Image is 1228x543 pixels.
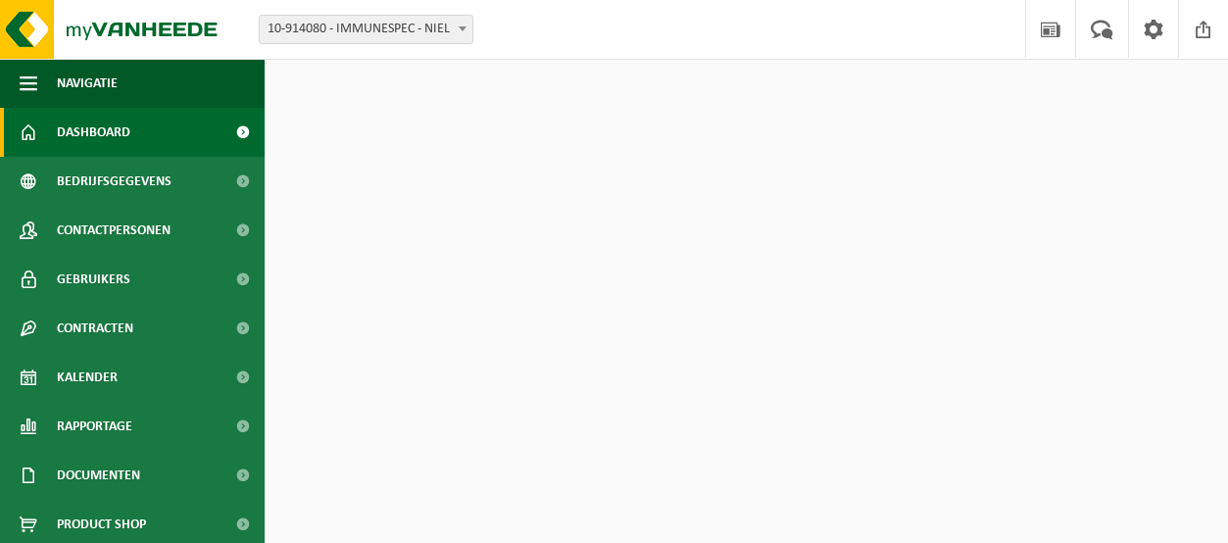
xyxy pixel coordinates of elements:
span: 10-914080 - IMMUNESPEC - NIEL [260,16,472,43]
span: Documenten [57,451,140,500]
span: Bedrijfsgegevens [57,157,172,206]
span: Contactpersonen [57,206,171,255]
span: Rapportage [57,402,132,451]
span: Navigatie [57,59,118,108]
span: Contracten [57,304,133,353]
span: Dashboard [57,108,130,157]
span: Gebruikers [57,255,130,304]
span: 10-914080 - IMMUNESPEC - NIEL [259,15,473,44]
span: Kalender [57,353,118,402]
